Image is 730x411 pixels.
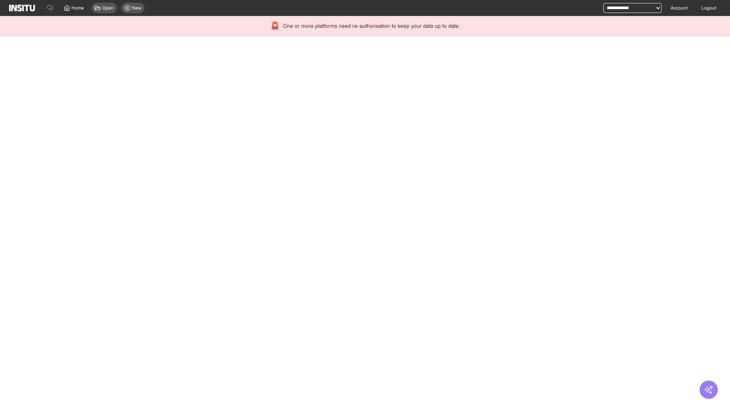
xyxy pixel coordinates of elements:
[102,5,114,11] span: Open
[132,5,141,11] span: New
[9,5,35,11] img: Logo
[71,5,84,11] span: Home
[283,22,460,30] span: One or more platforms need re-authorisation to keep your data up to date.
[270,21,280,31] div: 🚨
